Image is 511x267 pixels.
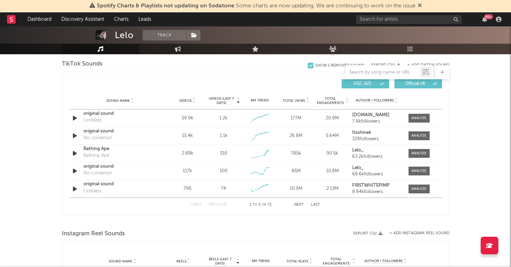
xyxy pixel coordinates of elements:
[220,168,228,175] div: 100
[62,60,102,68] span: TikTok Sounds
[83,152,109,159] div: Bathing Ape
[407,63,449,67] button: + Add TikTok Sound
[221,185,226,192] div: 74
[352,183,390,188] strong: FIRSTWHITEPIMP
[352,130,401,135] a: Itsshinek
[83,181,157,188] a: original sound
[191,203,201,207] button: First
[294,203,304,207] button: Next
[241,201,280,209] div: 1 5 71
[356,98,394,103] span: Author / Followers
[109,12,133,26] a: Charts
[316,150,349,157] div: 90.5k
[394,79,442,88] button: Official(4)
[83,163,157,170] a: original sound
[83,110,157,117] a: original sound
[320,257,351,266] span: Total Engagements
[83,117,102,124] div: Limbless
[56,12,109,26] a: Discovery Assistant
[316,168,349,175] div: 10.8M
[115,30,134,41] div: Lelo
[243,98,276,103] div: 6M Trend
[243,259,279,264] div: 6M Trend
[62,230,125,238] span: Instagram Reel Sounds
[97,3,416,9] span: : Some charts are now updating. We are continuing to work on the issue
[352,148,364,153] strong: Lelo_
[171,115,204,122] div: 59.9k
[390,231,449,235] button: + Add Instagram Reel Sound
[316,185,349,192] div: 2.13M
[205,257,236,266] span: Reels (last 7 days)
[371,63,400,67] button: Export CSV
[171,150,204,157] div: 2.89k
[109,259,132,263] span: Sound Name
[352,166,401,170] a: Lelo_
[316,132,349,139] div: 5.64M
[83,170,112,177] div: No contempt
[280,168,312,175] div: 85M
[143,30,187,41] button: Track
[286,259,308,263] span: Total Plays
[220,132,228,139] div: 1.1k
[352,113,390,117] strong: [DOMAIN_NAME]
[484,14,493,19] div: 99 +
[382,231,449,235] div: + Add Instagram Reel Sound
[316,97,344,105] span: Total Engagements
[352,166,364,170] strong: Lelo_
[346,82,379,86] span: UGC ( 67 )
[311,203,320,207] button: Last
[352,137,401,142] div: 328 followers
[219,115,228,122] div: 1.2k
[133,12,156,26] a: Leads
[399,82,431,86] span: Official ( 4 )
[364,259,403,263] span: Author / Followers
[83,188,102,195] div: Limbless
[97,3,234,9] span: Spotify Charts & Playlists not updating on Sodatone
[352,119,401,124] div: 7.6k followers
[400,63,449,67] button: + Add TikTok Sound
[220,150,227,157] div: 318
[280,150,312,157] div: 785k
[280,132,312,139] div: 26.8M
[352,113,401,118] a: [DOMAIN_NAME]
[352,190,401,194] div: 8.84k followers
[352,148,401,153] a: Lelo_
[179,99,192,103] span: Videos
[346,70,420,75] input: Search by song name or URL
[280,115,312,122] div: 177M
[207,97,236,105] span: Videos (last 7 days)
[262,203,266,206] span: of
[352,172,401,177] div: 68.6k followers
[253,203,257,206] span: to
[352,183,401,188] a: FIRSTWHITEPIMP
[356,15,462,24] input: Search for artists
[23,12,56,26] a: Dashboard
[171,132,204,139] div: 15.4k
[353,231,382,236] button: Export CSV
[83,135,112,142] div: No contempt
[316,115,349,122] div: 20.8M
[176,259,186,263] span: Reels
[482,17,487,22] button: 99+
[342,79,389,88] button: UGC(67)
[106,99,130,103] span: Sound Name
[171,185,204,192] div: 796
[283,99,305,103] span: Total Views
[315,63,364,68] div: Show 1 Removed Sound
[352,154,401,159] div: 63.2k followers
[171,168,204,175] div: 117k
[83,145,157,153] a: Bathing Ape
[208,203,227,207] button: Previous
[83,128,157,135] a: original sound
[280,185,312,192] div: 10.9M
[418,3,422,9] span: Dismiss
[352,130,371,135] strong: Itsshinek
